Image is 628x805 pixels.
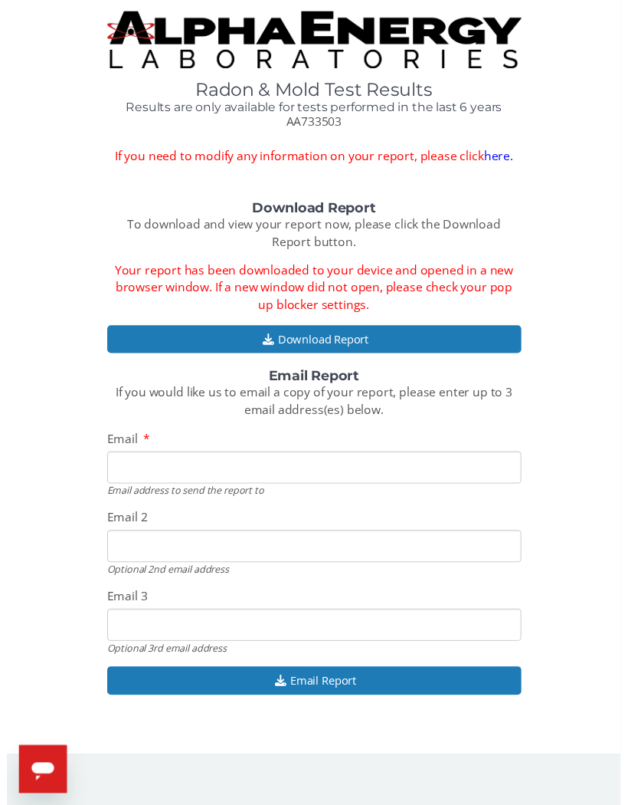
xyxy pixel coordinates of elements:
[103,103,526,117] h4: Results are only available for tests performed in the last 6 years
[111,393,517,427] span: If you would like us to email a copy of your report, please enter up to 3 email address(es) below.
[123,221,505,255] span: To download and view your report now, please click the Download Report button.
[103,495,526,508] div: Email address to send the report to
[488,151,518,168] a: here.
[251,204,378,221] strong: Download Report
[103,82,526,102] h1: Radon & Mold Test Results
[103,151,526,169] span: If you need to modify any information on your report, please click
[286,116,342,133] span: AA733503
[103,440,134,457] span: Email
[103,11,526,70] img: TightCrop.jpg
[103,333,526,361] button: Download Report
[268,376,361,393] strong: Email Report
[103,655,526,669] div: Optional 3rd email address
[103,682,526,710] button: Email Report
[103,601,144,618] span: Email 3
[110,268,518,320] span: Your report has been downloaded to your device and opened in a new browser window. If a new windo...
[103,521,144,537] span: Email 2
[103,575,526,589] div: Optional 2nd email address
